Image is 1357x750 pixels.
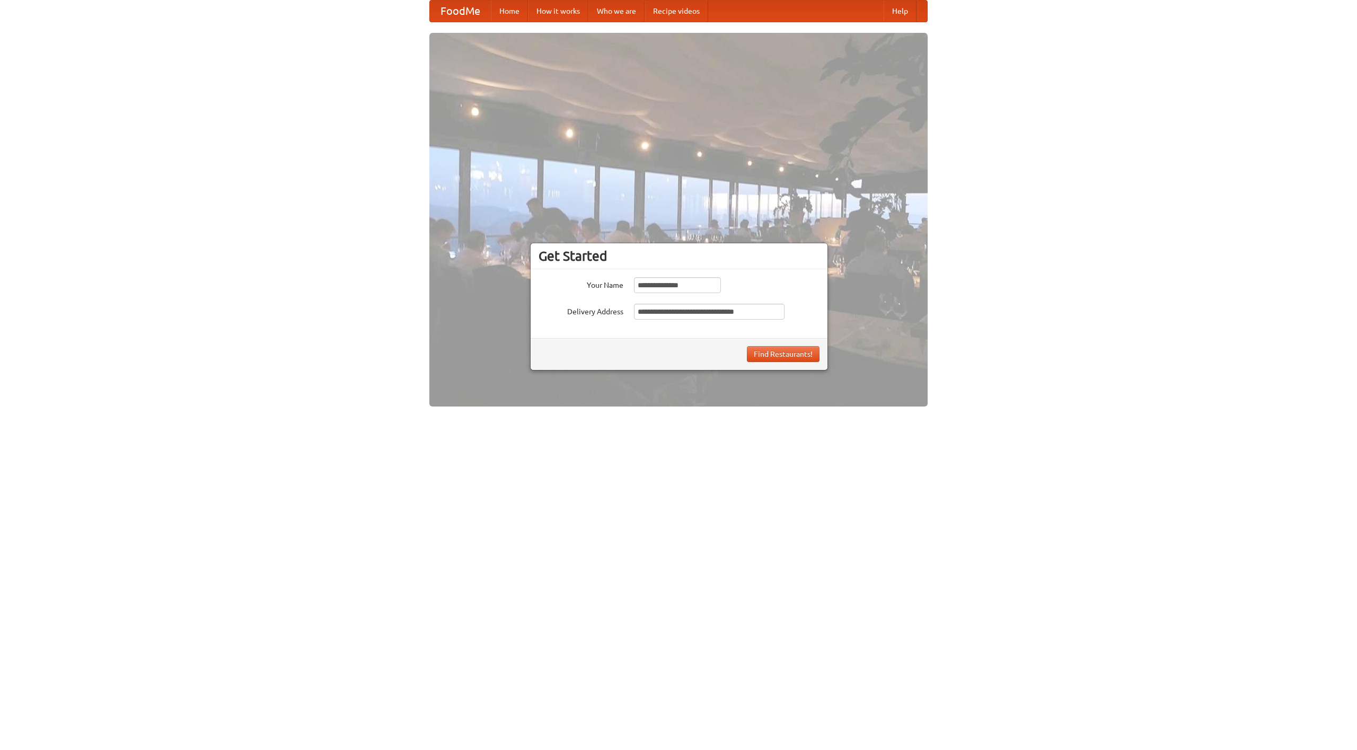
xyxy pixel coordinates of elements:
a: Help [884,1,917,22]
a: Who we are [588,1,645,22]
a: Home [491,1,528,22]
label: Your Name [539,277,623,290]
a: Recipe videos [645,1,708,22]
a: FoodMe [430,1,491,22]
a: How it works [528,1,588,22]
button: Find Restaurants! [747,346,820,362]
label: Delivery Address [539,304,623,317]
h3: Get Started [539,248,820,264]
